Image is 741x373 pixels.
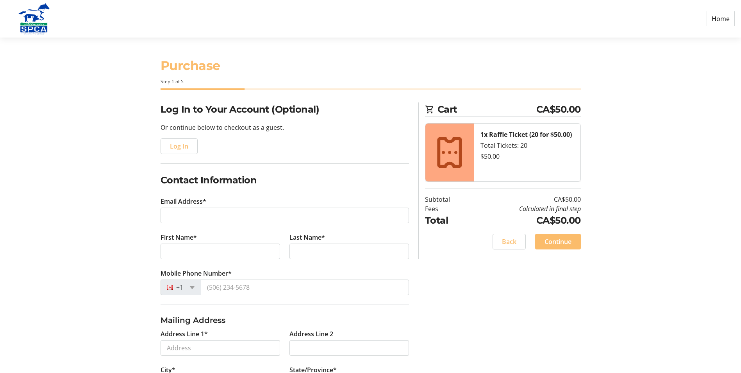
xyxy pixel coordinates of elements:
span: Continue [545,237,571,246]
td: Subtotal [425,195,470,204]
label: Email Address* [161,197,206,206]
h2: Contact Information [161,173,409,187]
label: First Name* [161,233,197,242]
h2: Log In to Your Account (Optional) [161,102,409,117]
div: $50.00 [480,152,574,161]
input: (506) 234-5678 [201,280,409,295]
span: Cart [437,102,536,117]
button: Back [493,234,526,249]
label: Mobile Phone Number* [161,269,232,278]
div: Total Tickets: 20 [480,141,574,150]
input: Address [161,340,280,356]
td: CA$50.00 [470,213,581,228]
img: Alberta SPCA's Logo [6,3,62,34]
td: Total [425,213,470,228]
td: Calculated in final step [470,204,581,213]
label: Address Line 2 [289,329,333,339]
label: Last Name* [289,233,325,242]
label: Address Line 1* [161,329,208,339]
h1: Purchase [161,56,581,75]
p: Or continue below to checkout as a guest. [161,123,409,132]
td: CA$50.00 [470,195,581,204]
span: Log In [170,142,188,151]
button: Continue [535,234,581,249]
span: Back [502,237,516,246]
button: Log In [161,138,198,154]
span: CA$50.00 [536,102,581,117]
strong: 1x Raffle Ticket (20 for $50.00) [480,130,572,139]
td: Fees [425,204,470,213]
h3: Mailing Address [161,314,409,326]
div: Step 1 of 5 [161,78,581,85]
a: Home [707,11,735,26]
